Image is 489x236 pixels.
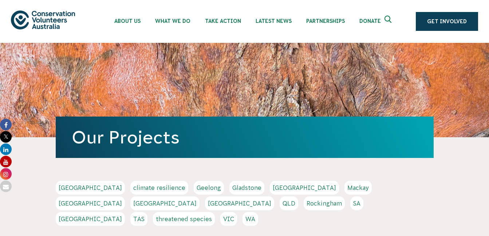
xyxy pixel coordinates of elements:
a: Mackay [344,181,372,195]
a: Gladstone [229,181,264,195]
a: [GEOGRAPHIC_DATA] [56,212,125,226]
a: [GEOGRAPHIC_DATA] [205,196,274,210]
a: Our Projects [72,127,180,147]
span: Partnerships [306,18,345,24]
span: What We Do [155,18,190,24]
span: Expand search box [385,16,394,27]
a: Rockingham [304,196,345,210]
a: Get Involved [416,12,478,31]
a: QLD [280,196,298,210]
a: [GEOGRAPHIC_DATA] [56,181,125,195]
a: WA [242,212,258,226]
button: Expand search box Close search box [380,13,398,30]
a: threatened species [153,212,215,226]
a: climate resilience [130,181,188,195]
span: Take Action [205,18,241,24]
a: [GEOGRAPHIC_DATA] [130,196,200,210]
span: About Us [114,18,141,24]
a: TAS [130,212,147,226]
span: Donate [359,18,381,24]
img: logo.svg [11,11,75,29]
a: [GEOGRAPHIC_DATA] [270,181,339,195]
a: [GEOGRAPHIC_DATA] [56,196,125,210]
a: SA [350,196,363,210]
a: VIC [220,212,237,226]
a: Geelong [194,181,224,195]
span: Latest News [256,18,292,24]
